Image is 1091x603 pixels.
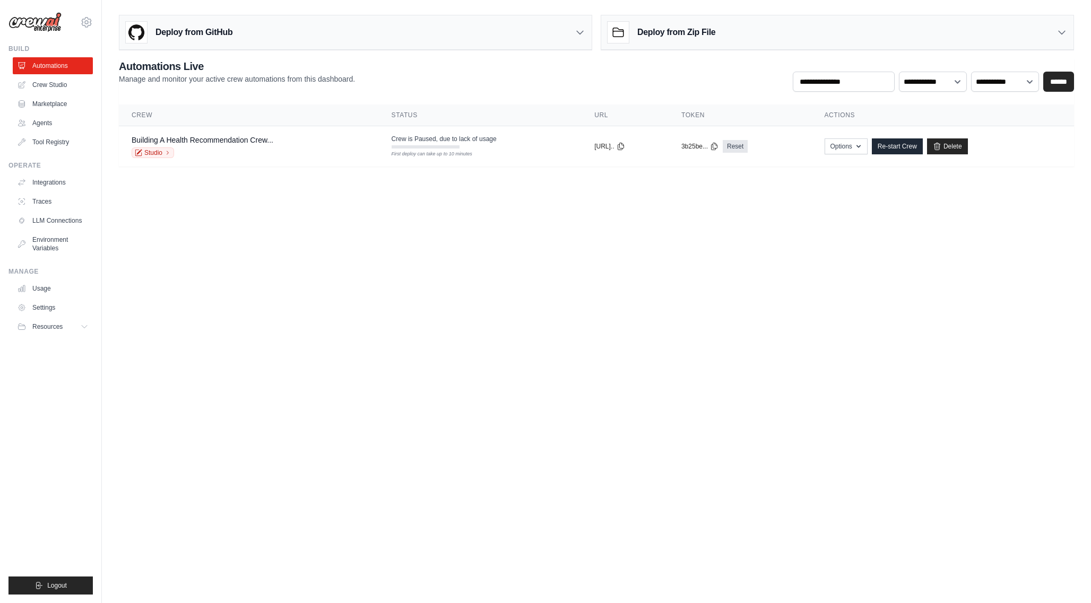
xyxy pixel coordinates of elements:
[155,26,232,39] h3: Deploy from GitHub
[13,95,93,112] a: Marketplace
[8,12,62,32] img: Logo
[8,267,93,276] div: Manage
[119,104,379,126] th: Crew
[8,161,93,170] div: Operate
[119,74,355,84] p: Manage and monitor your active crew automations from this dashboard.
[13,76,93,93] a: Crew Studio
[872,138,923,154] a: Re-start Crew
[582,104,669,126] th: URL
[723,140,748,153] a: Reset
[13,134,93,151] a: Tool Registry
[47,581,67,590] span: Logout
[119,59,355,74] h2: Automations Live
[681,142,718,151] button: 3b25be...
[637,26,715,39] h3: Deploy from Zip File
[13,318,93,335] button: Resources
[13,231,93,257] a: Environment Variables
[13,193,93,210] a: Traces
[8,45,93,53] div: Build
[825,138,868,154] button: Options
[132,136,273,144] a: Building A Health Recommendation Crew...
[32,322,63,331] span: Resources
[379,104,582,126] th: Status
[13,280,93,297] a: Usage
[13,115,93,132] a: Agents
[392,151,460,158] div: First deploy can take up to 10 minutes
[126,22,147,43] img: GitHub Logo
[13,212,93,229] a: LLM Connections
[392,135,497,143] span: Crew is Paused, due to lack of usage
[13,174,93,191] a: Integrations
[669,104,812,126] th: Token
[132,147,174,158] a: Studio
[13,299,93,316] a: Settings
[812,104,1075,126] th: Actions
[927,138,968,154] a: Delete
[8,576,93,595] button: Logout
[13,57,93,74] a: Automations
